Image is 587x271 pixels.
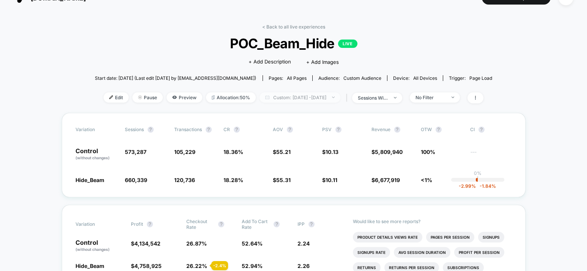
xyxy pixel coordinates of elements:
img: end [452,97,454,98]
span: POC_Beam_Hide [115,35,472,51]
span: Custom Audience [343,75,381,81]
button: ? [478,127,485,133]
div: Audience: [318,75,381,81]
span: $ [131,263,162,269]
div: Trigger: [449,75,492,81]
li: Signups Rate [353,247,390,258]
p: Would like to see more reports? [353,219,512,224]
span: CI [470,127,512,133]
span: Device: [387,75,443,81]
span: 26.22 % [186,263,207,269]
img: end [138,95,142,99]
span: -1.84 % [476,183,496,189]
span: (without changes) [76,247,110,252]
img: end [394,97,397,98]
span: <1% [421,177,432,183]
button: ? [218,221,224,227]
span: Custom: [DATE] - [DATE] [260,92,340,103]
span: 4,758,925 [134,263,162,269]
span: 10.13 [326,149,338,155]
p: 0% [474,170,482,176]
span: all pages [287,75,307,81]
span: Preview [167,92,202,103]
span: 18.36 % [223,149,243,155]
li: Product Details Views Rate [353,232,422,242]
span: $ [322,149,338,155]
span: 573,287 [125,149,146,155]
button: ? [436,127,442,133]
span: 26.87 % [186,240,207,247]
button: ? [335,127,341,133]
a: < Back to all live experiences [262,24,325,30]
span: $ [131,240,161,247]
li: Profit Per Session [454,247,504,258]
div: - 2.4 % [211,261,228,270]
p: | [477,176,478,182]
button: ? [308,221,315,227]
button: ? [234,127,240,133]
span: + Add Description [249,58,291,66]
button: ? [287,127,293,133]
span: Variation [76,127,117,133]
span: Hide_Beam [76,263,104,269]
button: ? [206,127,212,133]
p: Control [76,148,117,161]
span: 105,229 [174,149,195,155]
span: $ [371,177,400,183]
span: -2.99 % [459,183,476,189]
span: Checkout Rate [186,219,214,230]
span: all devices [413,75,437,81]
span: 2.24 [297,240,310,247]
span: 4,134,542 [134,240,161,247]
span: | [344,92,352,103]
span: Revenue [371,127,390,132]
span: Add To Cart Rate [242,219,270,230]
span: Page Load [469,75,492,81]
span: IPP [297,221,305,227]
span: Edit [104,92,129,103]
span: + Add Images [306,59,339,65]
li: Signups [478,232,504,242]
span: Variation [76,219,117,230]
p: LIVE [338,40,357,48]
span: 6,677,919 [375,177,400,183]
span: $ [322,177,337,183]
img: rebalance [212,95,215,100]
button: ? [148,127,154,133]
li: Pages Per Session [426,232,474,242]
div: Pages: [269,75,307,81]
span: 120,736 [174,177,195,183]
span: Profit [131,221,143,227]
button: ? [147,221,153,227]
span: AOV [273,127,283,132]
span: PSV [322,127,332,132]
li: Avg Session Duration [394,247,450,258]
img: end [332,97,335,98]
span: 10.11 [326,177,337,183]
span: 55.21 [276,149,291,155]
span: $ [371,149,403,155]
span: 18.28 % [223,177,243,183]
span: --- [470,150,512,161]
span: Hide_Beam [76,177,104,183]
span: 52.64 % [242,240,263,247]
span: $ [273,177,291,183]
span: 52.94 % [242,263,263,269]
img: edit [109,95,113,99]
div: No Filter [415,95,446,100]
span: Sessions [125,127,144,132]
span: 5,809,940 [375,149,403,155]
span: 2.26 [297,263,310,269]
span: OTW [421,127,463,133]
span: Pause [132,92,163,103]
span: CR [223,127,230,132]
span: 100% [421,149,435,155]
button: ? [394,127,400,133]
span: 660,339 [125,177,147,183]
img: calendar [265,95,269,99]
span: (without changes) [76,155,110,160]
span: Allocation: 50% [206,92,256,103]
div: sessions with impression [358,95,388,101]
span: Transactions [174,127,202,132]
span: Start date: [DATE] (Last edit [DATE] by [EMAIL_ADDRESS][DOMAIN_NAME]) [95,75,256,81]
